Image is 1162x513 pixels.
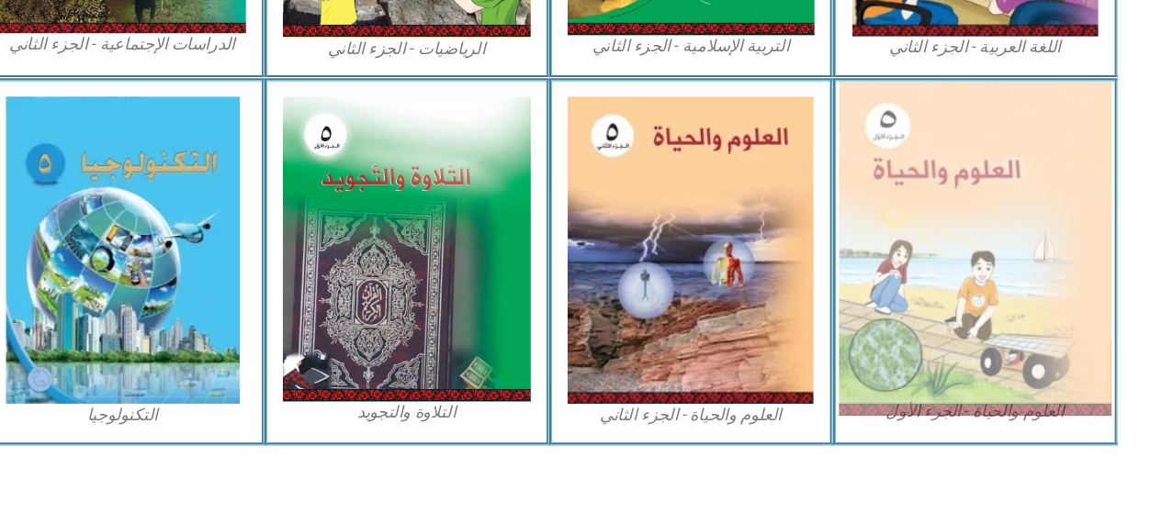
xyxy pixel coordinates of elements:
[88,415,310,435] figcaption: التكنولوجيا
[598,415,820,435] figcaption: العلوم والحياة - الجزء الثاني
[343,413,565,433] figcaption: التلاوة والتجويد
[88,83,310,103] figcaption: الدراسات الإجتماعية - الجزء الثاني
[598,84,820,105] figcaption: التربية الإسلامية - الجزء الثاني
[343,86,565,106] figcaption: الرياضيات - الجزء الثاني
[852,85,1075,106] figcaption: اللغة العربية - الجزء الثاني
